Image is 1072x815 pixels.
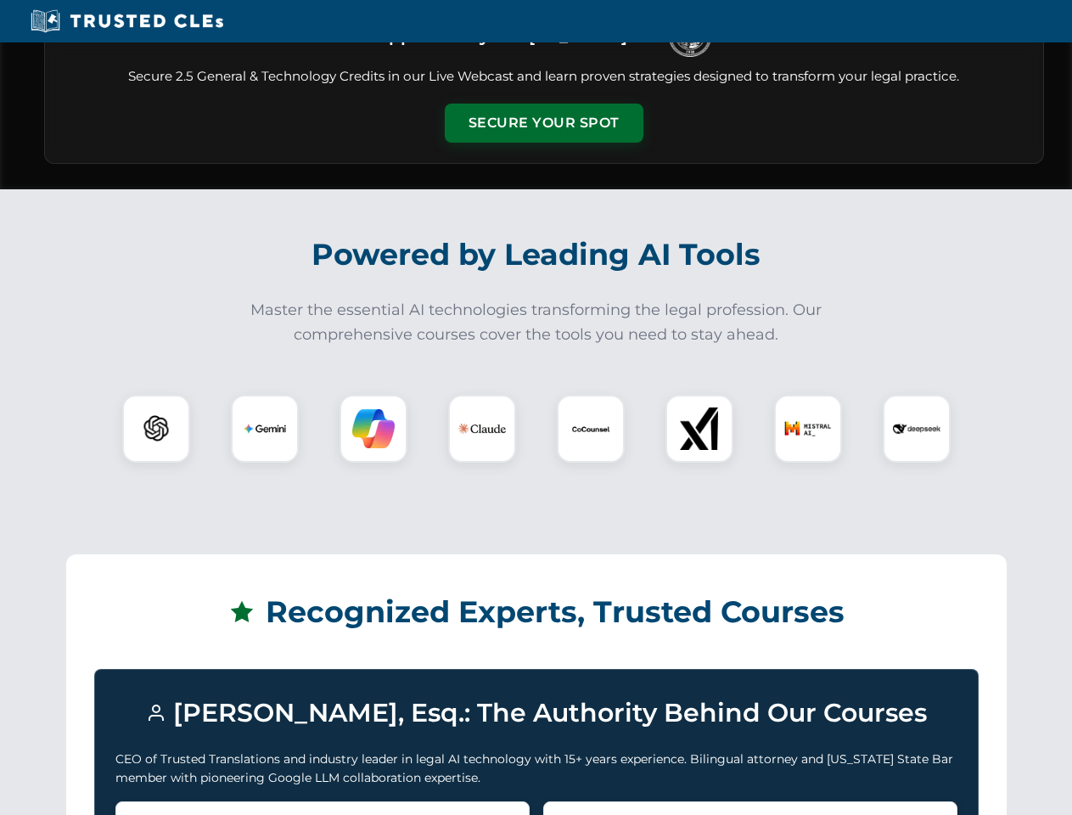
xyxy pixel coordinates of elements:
[65,67,1023,87] p: Secure 2.5 General & Technology Credits in our Live Webcast and learn proven strategies designed ...
[678,407,721,450] img: xAI Logo
[883,395,951,463] div: DeepSeek
[231,395,299,463] div: Gemini
[239,298,833,347] p: Master the essential AI technologies transforming the legal profession. Our comprehensive courses...
[25,8,228,34] img: Trusted CLEs
[774,395,842,463] div: Mistral AI
[132,404,181,453] img: ChatGPT Logo
[94,582,979,642] h2: Recognized Experts, Trusted Courses
[115,750,957,788] p: CEO of Trusted Translations and industry leader in legal AI technology with 15+ years experience....
[340,395,407,463] div: Copilot
[122,395,190,463] div: ChatGPT
[244,407,286,450] img: Gemini Logo
[784,405,832,452] img: Mistral AI Logo
[893,405,940,452] img: DeepSeek Logo
[445,104,643,143] button: Secure Your Spot
[66,225,1007,284] h2: Powered by Leading AI Tools
[458,405,506,452] img: Claude Logo
[352,407,395,450] img: Copilot Logo
[448,395,516,463] div: Claude
[570,407,612,450] img: CoCounsel Logo
[115,690,957,736] h3: [PERSON_NAME], Esq.: The Authority Behind Our Courses
[665,395,733,463] div: xAI
[557,395,625,463] div: CoCounsel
